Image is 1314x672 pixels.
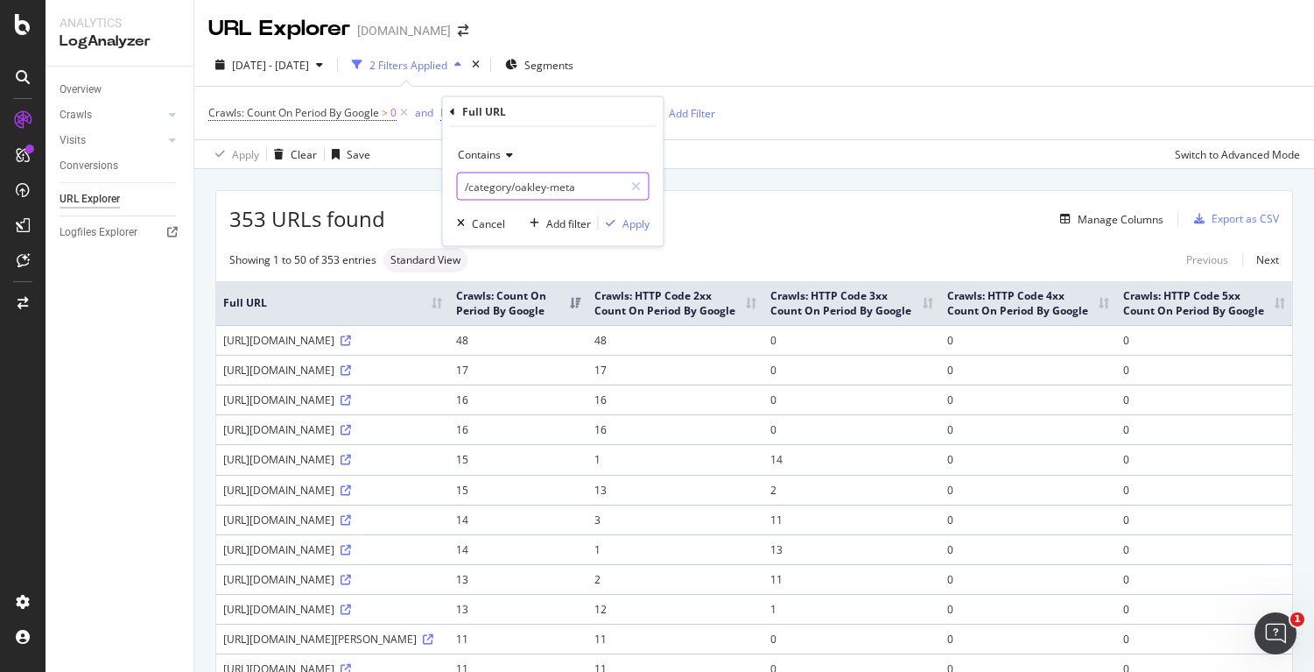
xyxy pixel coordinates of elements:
td: 13 [763,534,939,564]
a: Visits [60,131,164,150]
div: Crawls [60,106,92,124]
td: 0 [940,534,1116,564]
div: Logfiles Explorer [60,223,137,242]
td: 1 [763,594,939,624]
td: 1 [587,534,763,564]
td: 0 [940,414,1116,444]
td: 0 [1116,594,1292,624]
td: 16 [449,385,587,414]
span: Standard View [390,255,460,265]
th: Crawls: HTTP Code 4xx Count On Period By Google: activate to sort column ascending [940,281,1116,325]
td: 1 [587,444,763,474]
div: Cancel [472,216,505,230]
div: Visits [60,131,86,150]
button: Clear [267,140,317,168]
div: URL Explorer [60,190,120,209]
a: Conversions [60,157,181,175]
span: Segments [524,58,573,73]
td: 13 [449,594,587,624]
button: Apply [599,215,650,232]
td: 0 [940,505,1116,534]
div: [URL][DOMAIN_NAME] [223,393,442,407]
div: [URL][DOMAIN_NAME] [223,602,442,617]
td: 17 [587,355,763,385]
button: Export as CSV [1187,205,1279,233]
th: Crawls: Count On Period By Google: activate to sort column ascending [449,281,587,325]
div: Full URL [462,104,506,119]
td: 2 [763,475,939,505]
td: 0 [1116,414,1292,444]
button: Save [325,140,370,168]
button: Apply [208,140,259,168]
td: 0 [1116,534,1292,564]
td: 16 [449,414,587,444]
button: Add Filter [645,103,715,124]
a: Crawls [60,106,164,124]
td: 14 [449,534,587,564]
button: Cancel [450,215,505,232]
td: 17 [449,355,587,385]
td: 0 [763,414,939,444]
button: and [415,104,433,121]
span: [DATE] - [DATE] [232,58,309,73]
div: Showing 1 to 50 of 353 entries [229,252,376,267]
span: Contains [458,147,501,162]
span: > [382,105,388,120]
div: Switch to Advanced Mode [1175,147,1300,162]
td: 0 [763,624,939,654]
td: 16 [587,385,763,414]
th: Crawls: HTTP Code 3xx Count On Period By Google: activate to sort column ascending [763,281,939,325]
div: times [468,56,483,74]
td: 0 [940,624,1116,654]
td: 13 [449,564,587,594]
div: URL Explorer [208,14,350,44]
td: 0 [1116,505,1292,534]
div: [URL][DOMAIN_NAME] [223,422,442,437]
td: 15 [449,444,587,474]
iframe: Intercom live chat [1254,612,1296,654]
td: 0 [1116,624,1292,654]
td: 11 [449,624,587,654]
td: 0 [1116,475,1292,505]
a: Logfiles Explorer [60,223,181,242]
button: Switch to Advanced Mode [1168,140,1300,168]
div: Conversions [60,157,118,175]
div: Overview [60,81,102,99]
td: 48 [587,325,763,355]
td: 15 [449,475,587,505]
th: Crawls: HTTP Code 5xx Count On Period By Google: activate to sort column ascending [1116,281,1292,325]
td: 0 [763,325,939,355]
td: 0 [763,385,939,414]
td: 11 [763,564,939,594]
td: 0 [1116,444,1292,474]
span: Crawls: Count On Period By Google [208,105,379,120]
div: Add filter [546,216,591,230]
td: 13 [587,475,763,505]
td: 0 [940,475,1116,505]
div: [DOMAIN_NAME] [357,22,451,39]
span: 1 [1290,612,1304,626]
td: 0 [940,564,1116,594]
td: 11 [587,624,763,654]
span: 353 URLs found [229,204,385,234]
div: [URL][DOMAIN_NAME] [223,572,442,587]
td: 0 [1116,385,1292,414]
button: Segments [498,51,580,79]
td: 11 [763,505,939,534]
div: Apply [622,216,650,230]
td: 0 [940,444,1116,474]
div: [URL][DOMAIN_NAME] [223,363,442,378]
div: and [415,105,433,120]
td: 16 [587,414,763,444]
td: 0 [940,355,1116,385]
div: Apply [232,147,259,162]
a: URL Explorer [60,190,181,209]
td: 48 [449,325,587,355]
td: 3 [587,505,763,534]
div: [URL][DOMAIN_NAME] [223,452,442,467]
th: Full URL: activate to sort column ascending [216,281,449,325]
div: neutral label [383,248,467,272]
td: 2 [587,564,763,594]
div: Analytics [60,14,179,32]
div: [URL][DOMAIN_NAME] [223,483,442,498]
